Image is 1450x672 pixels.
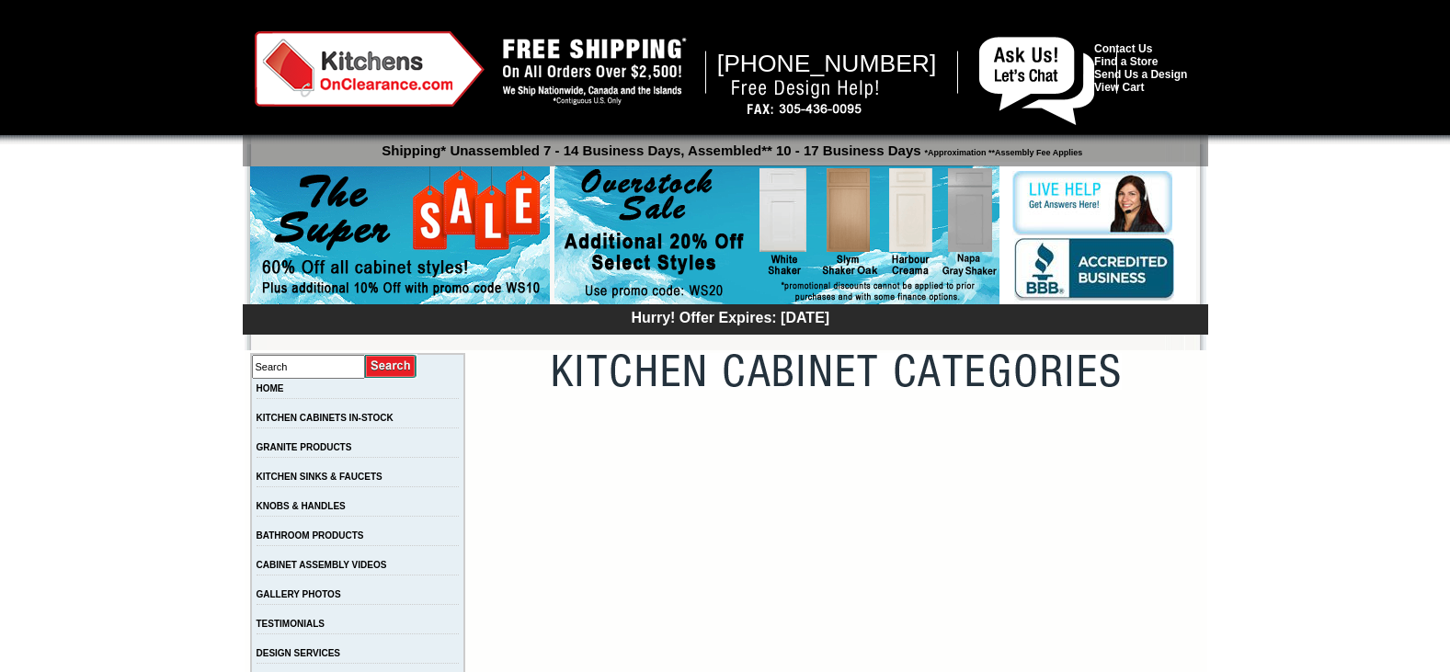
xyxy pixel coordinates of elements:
a: DESIGN SERVICES [257,648,341,658]
a: KITCHEN SINKS & FAUCETS [257,472,382,482]
a: KNOBS & HANDLES [257,501,346,511]
a: View Cart [1094,81,1144,94]
a: KITCHEN CABINETS IN-STOCK [257,413,394,423]
a: BATHROOM PRODUCTS [257,530,364,541]
p: Shipping* Unassembled 7 - 14 Business Days, Assembled** 10 - 17 Business Days [252,134,1208,158]
a: HOME [257,383,284,393]
a: Send Us a Design [1094,68,1187,81]
a: GRANITE PRODUCTS [257,442,352,452]
a: GALLERY PHOTOS [257,589,341,599]
input: Submit [365,354,417,379]
img: Kitchens on Clearance Logo [255,31,485,107]
div: Hurry! Offer Expires: [DATE] [252,307,1208,326]
span: *Approximation **Assembly Fee Applies [921,143,1083,157]
a: Contact Us [1094,42,1152,55]
a: Find a Store [1094,55,1158,68]
span: [PHONE_NUMBER] [717,50,937,77]
a: CABINET ASSEMBLY VIDEOS [257,560,387,570]
a: TESTIMONIALS [257,619,325,629]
